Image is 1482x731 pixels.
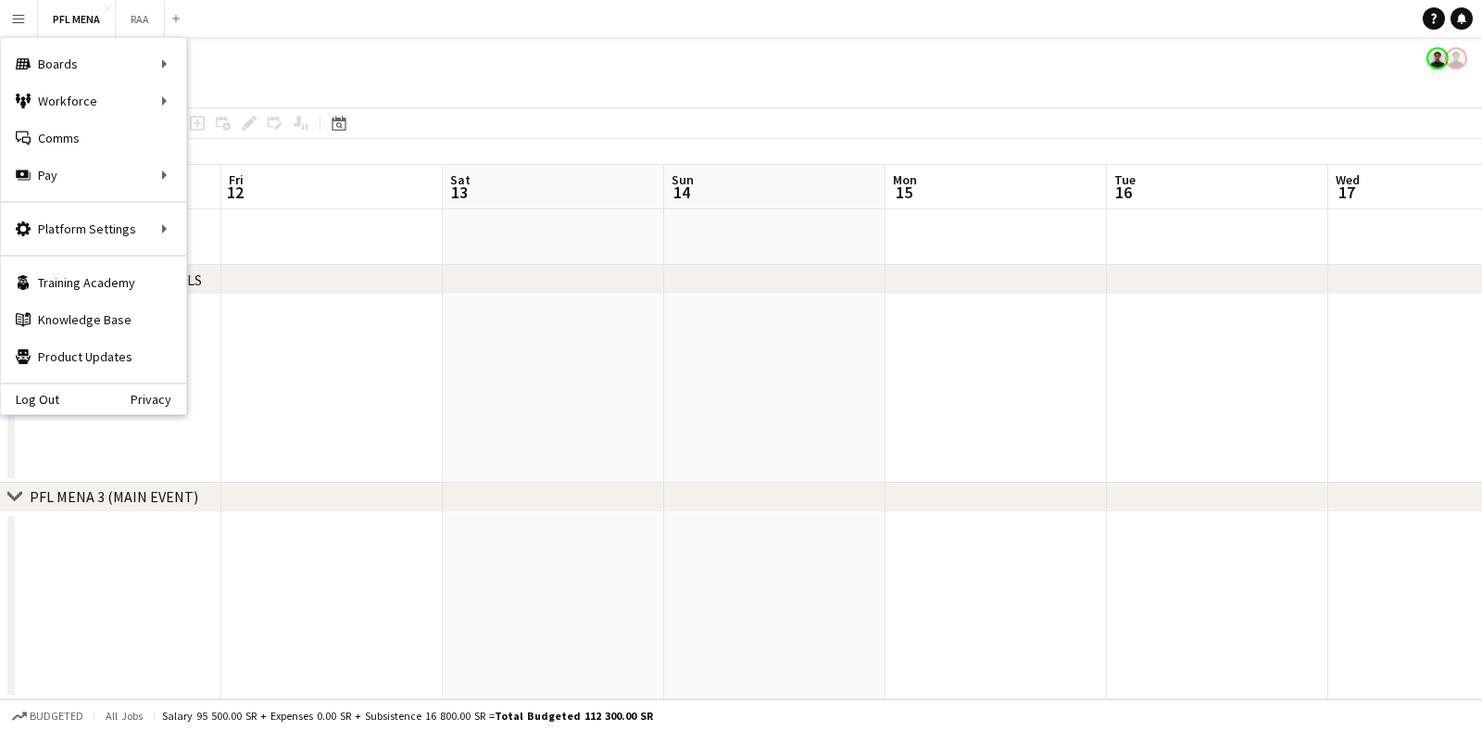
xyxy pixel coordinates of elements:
[890,182,917,203] span: 15
[495,709,653,723] span: Total Budgeted 112 300.00 SR
[669,182,694,203] span: 14
[1,210,186,247] div: Platform Settings
[672,171,694,188] span: Sun
[1111,182,1136,203] span: 16
[1,301,186,338] a: Knowledge Base
[1,264,186,301] a: Training Academy
[1,82,186,120] div: Workforce
[1445,47,1467,69] app-user-avatar: Kenan Tesfaselase
[1426,47,1449,69] app-user-avatar: Kenan Tesfaselase
[893,171,917,188] span: Mon
[131,392,186,407] a: Privacy
[1,392,59,407] a: Log Out
[1,338,186,375] a: Product Updates
[450,171,471,188] span: Sat
[1333,182,1360,203] span: 17
[1,120,186,157] a: Comms
[447,182,471,203] span: 13
[30,710,83,723] span: Budgeted
[38,1,116,37] button: PFL MENA
[229,171,244,188] span: Fri
[102,709,146,723] span: All jobs
[9,706,86,726] button: Budgeted
[1,45,186,82] div: Boards
[162,709,653,723] div: Salary 95 500.00 SR + Expenses 0.00 SR + Subsistence 16 800.00 SR =
[226,182,244,203] span: 12
[1,157,186,194] div: Pay
[116,1,165,37] button: RAA
[1114,171,1136,188] span: Tue
[30,487,198,506] div: PFL MENA 3 (MAIN EVENT)
[1336,171,1360,188] span: Wed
